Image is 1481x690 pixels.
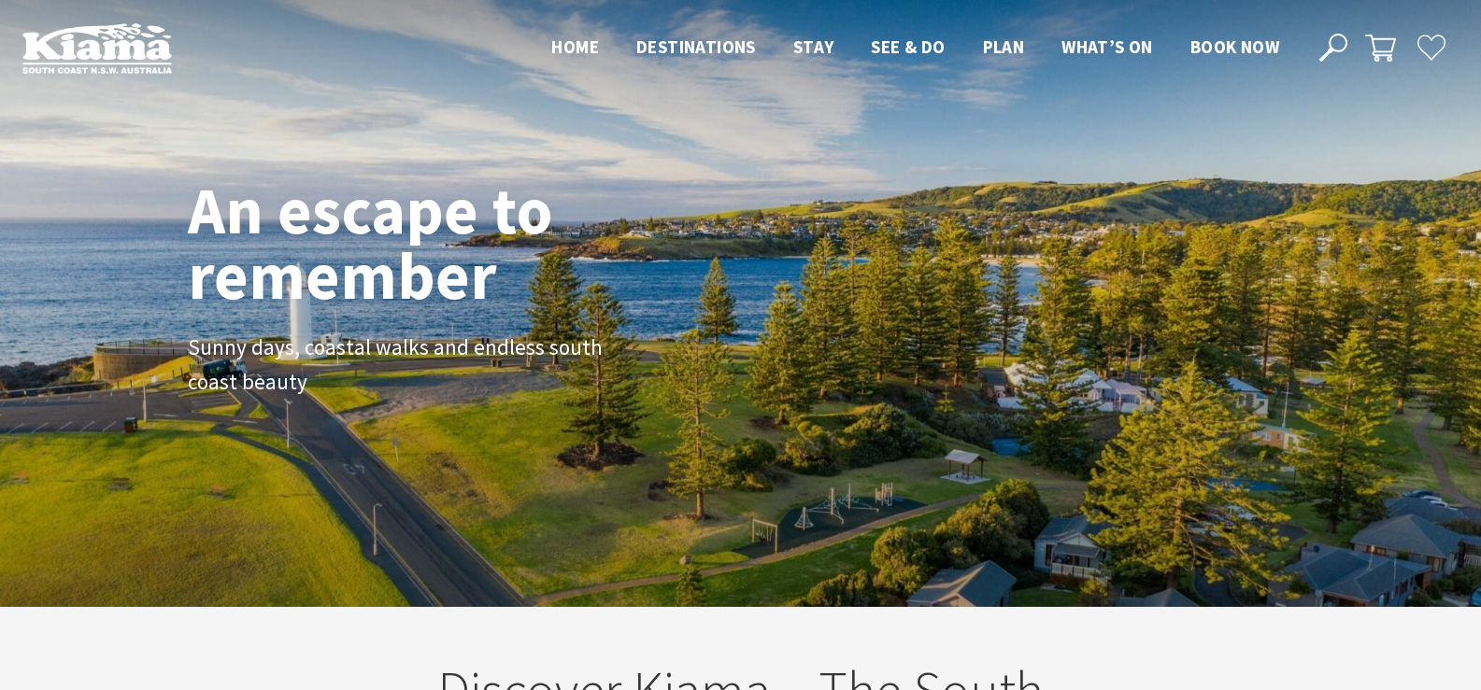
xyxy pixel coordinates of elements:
p: Sunny days, coastal walks and endless south coast beauty [188,331,608,400]
span: Plan [983,35,1025,58]
span: Stay [793,35,834,58]
span: Destinations [636,35,756,58]
span: Home [551,35,599,58]
h1: An escape to remember [188,177,702,308]
nav: Main Menu [533,33,1298,63]
span: Book now [1190,35,1279,58]
span: What’s On [1061,35,1153,58]
span: See & Do [871,35,945,58]
img: Kiama Logo [22,22,172,74]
